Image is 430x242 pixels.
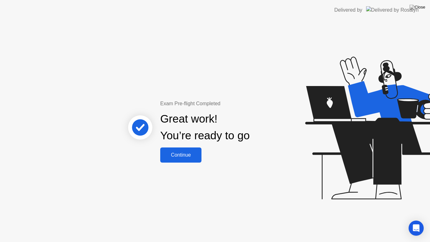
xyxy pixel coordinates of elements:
[334,6,362,14] div: Delivered by
[160,100,290,107] div: Exam Pre-flight Completed
[160,147,201,163] button: Continue
[160,111,250,144] div: Great work! You’re ready to go
[162,152,200,158] div: Continue
[366,6,419,14] img: Delivered by Rosalyn
[409,221,424,236] div: Open Intercom Messenger
[410,5,425,10] img: Close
